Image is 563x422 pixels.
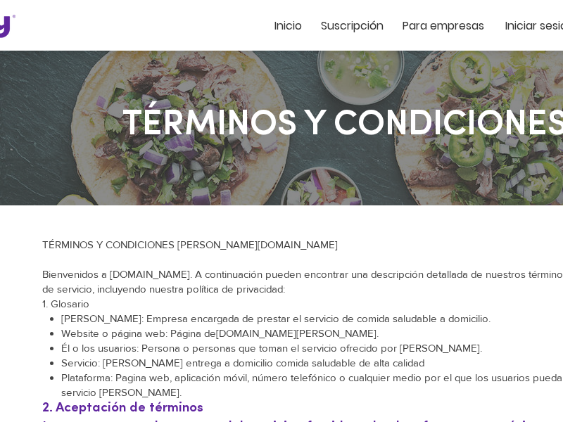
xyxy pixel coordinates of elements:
span: Pa [403,18,416,34]
span: Suscripción [321,18,384,34]
a: Inicio [274,20,302,32]
span: ra empresas [416,18,484,34]
span: Inicio [274,18,302,34]
a: [DOMAIN_NAME][PERSON_NAME] [216,327,377,339]
a: Suscripción [321,20,384,32]
iframe: Messagebird Livechat Widget [495,354,563,422]
a: Para empresas [403,20,484,32]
